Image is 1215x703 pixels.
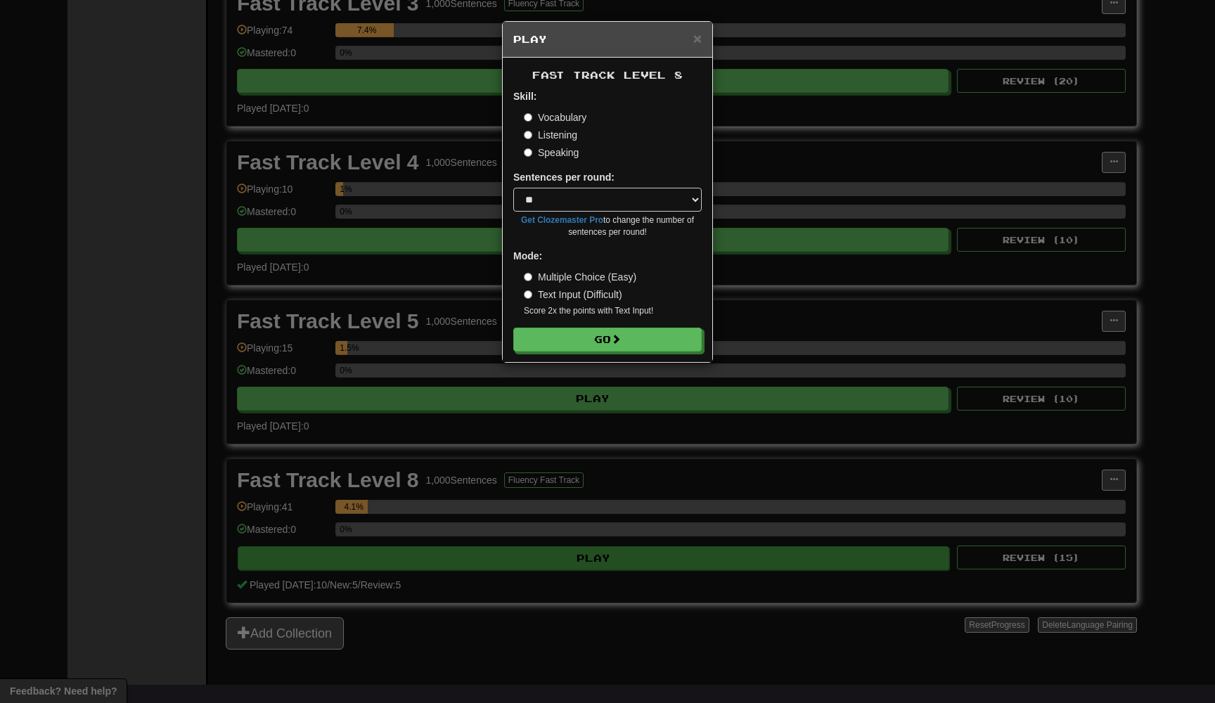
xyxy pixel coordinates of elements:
label: Multiple Choice (Easy) [524,270,636,284]
label: Text Input (Difficult) [524,288,622,302]
span: Fast Track Level 8 [532,69,683,81]
label: Speaking [524,146,579,160]
input: Text Input (Difficult) [524,290,532,299]
input: Vocabulary [524,113,532,122]
strong: Skill: [513,91,536,102]
button: Close [693,31,702,46]
button: Go [513,328,702,351]
input: Speaking [524,148,532,157]
label: Listening [524,128,577,142]
input: Listening [524,131,532,139]
small: Score 2x the points with Text Input ! [524,305,702,317]
a: Get Clozemaster Pro [521,215,603,225]
span: × [693,30,702,46]
small: to change the number of sentences per round! [513,214,702,238]
input: Multiple Choice (Easy) [524,273,532,281]
h5: Play [513,32,702,46]
label: Vocabulary [524,110,586,124]
strong: Mode: [513,250,542,262]
label: Sentences per round: [513,170,615,184]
